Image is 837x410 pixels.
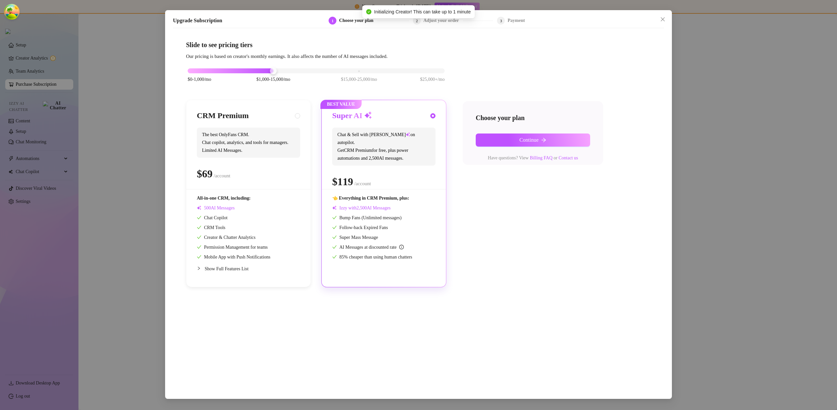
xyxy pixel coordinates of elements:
[186,40,651,49] h4: Slide to see pricing tiers
[320,100,362,109] span: BEST VALUE
[332,128,436,166] span: Chat & Sell with [PERSON_NAME] on autopilot. Get CRM Premium for free, plus power automations and...
[423,17,463,25] div: Adjust your order
[186,54,387,59] span: Our pricing is based on creator's monthly earnings. It also affects the number of AI messages inc...
[332,225,337,230] span: check
[214,173,231,178] span: /account
[476,134,590,147] button: Continuearrow-right
[558,155,578,160] a: Contact us
[658,14,668,25] button: Close
[197,255,201,259] span: check
[332,215,401,220] span: Bump Fans (Unlimited messages)
[256,76,290,83] span: $1,000-15,000/mo
[197,111,249,121] h3: CRM Premium
[197,215,228,220] span: Chat Copilot
[416,19,418,23] span: 2
[332,235,337,240] span: check
[332,19,333,23] span: 1
[197,196,251,201] span: All-in-one CRM, including:
[332,235,378,240] span: Super Mass Message
[366,9,371,14] span: check-circle
[197,205,235,210] span: AI Messages
[332,196,409,201] span: 👈 Everything in CRM Premium, plus:
[332,205,391,210] span: Izzy with AI Messages
[332,215,337,220] span: check
[660,17,665,22] span: close
[173,17,222,25] h5: Upgrade Subscription
[188,76,211,83] span: $0-1,000/mo
[332,255,412,259] span: 85% cheaper than using human chatters
[520,137,539,143] span: Continue
[399,245,404,249] span: info-circle
[197,128,300,158] span: The best OnlyFans CRM. Chat copilot, analytics, and tools for managers. Limited AI Messages.
[658,17,668,22] span: Close
[339,17,377,25] div: Choose your plan
[197,235,255,240] span: Creator & Chatter Analytics
[197,235,201,240] span: check
[5,5,18,18] button: Open Tanstack query devtools
[205,266,248,271] span: Show Full Features List
[197,225,201,230] span: check
[332,176,353,187] span: $
[332,245,337,249] span: check
[332,225,388,230] span: Follow-back Expired Fans
[197,168,213,180] span: $
[197,266,201,270] span: collapsed
[197,215,201,220] span: check
[500,19,502,23] span: 3
[507,17,525,25] div: Payment
[332,255,337,259] span: check
[197,255,270,259] span: Mobile App with Push Notifications
[488,155,578,160] span: Have questions? View or
[530,155,552,160] a: Billing FAQ
[354,181,371,186] span: /account
[420,76,445,83] span: $25,000+/mo
[197,225,225,230] span: CRM Tools
[541,137,546,143] span: arrow-right
[374,8,470,15] span: Initializing Creator! This can take up to 1 minute
[332,111,372,121] h3: Super AI
[339,245,404,250] span: AI Messages at discounted rate
[197,245,201,249] span: check
[197,245,268,250] span: Permission Management for teams
[341,76,377,83] span: $15,000-25,000/mo
[197,261,300,276] div: Show Full Features List
[476,113,590,122] h4: Choose your plan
